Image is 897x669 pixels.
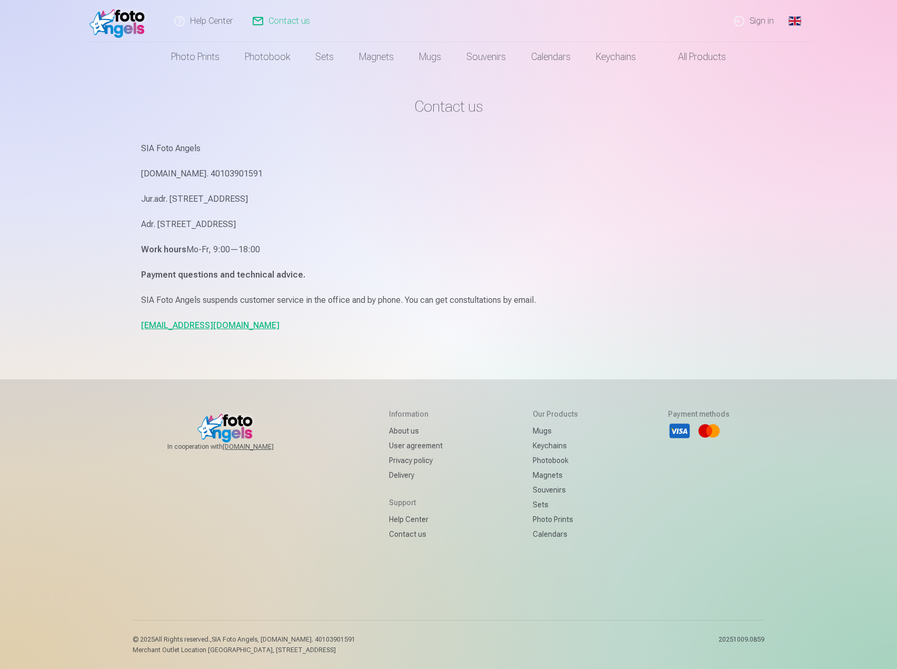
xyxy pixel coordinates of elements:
[167,442,299,451] span: In cooperation with
[389,438,443,453] a: User agreement
[141,141,756,156] p: SIA Foto Angels
[141,217,756,232] p: Adr. [STREET_ADDRESS]
[89,4,150,38] img: /fa1
[141,293,756,308] p: SIA Foto Angels suspends customer service in the office and by phone. You can get constultations ...
[533,424,578,438] a: Mugs
[389,409,443,419] h5: Information
[583,42,649,72] a: Keychains
[389,424,443,438] a: About us
[697,419,721,442] li: Mastercard
[533,483,578,497] a: Souvenirs
[533,497,578,512] a: Sets
[406,42,454,72] a: Mugs
[141,192,756,206] p: Jur.adr. [STREET_ADDRESS]
[389,468,443,483] a: Delivery
[389,512,443,527] a: Help Center
[133,635,355,644] p: © 2025 All Rights reserved. ,
[133,646,355,654] p: Merchant Outlet Location [GEOGRAPHIC_DATA], [STREET_ADDRESS]
[141,270,305,280] strong: Payment questions and technical advice.
[141,320,280,330] a: [EMAIL_ADDRESS][DOMAIN_NAME]
[389,453,443,468] a: Privacy policy
[533,512,578,527] a: Photo prints
[533,409,578,419] h5: Our products
[389,527,443,542] a: Contact us
[668,409,730,419] h5: Payment methods
[141,242,756,257] p: Mo-Fr, 9:00—18:00
[533,468,578,483] a: Magnets
[533,527,578,542] a: Calendars
[141,166,756,181] p: [DOMAIN_NAME]. 40103901591
[223,442,299,451] a: [DOMAIN_NAME]
[533,453,578,468] a: Photobook
[389,497,443,508] h5: Support
[141,244,186,254] strong: Work hours
[454,42,519,72] a: Souvenirs
[158,42,232,72] a: Photo prints
[212,636,355,643] span: SIA Foto Angels, [DOMAIN_NAME]. 40103901591
[649,42,739,72] a: All products
[519,42,583,72] a: Calendars
[533,438,578,453] a: Keychains
[668,419,691,442] li: Visa
[141,97,756,116] h1: Contact us
[232,42,303,72] a: Photobook
[719,635,764,654] p: 20251009.0859
[303,42,346,72] a: Sets
[346,42,406,72] a: Magnets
